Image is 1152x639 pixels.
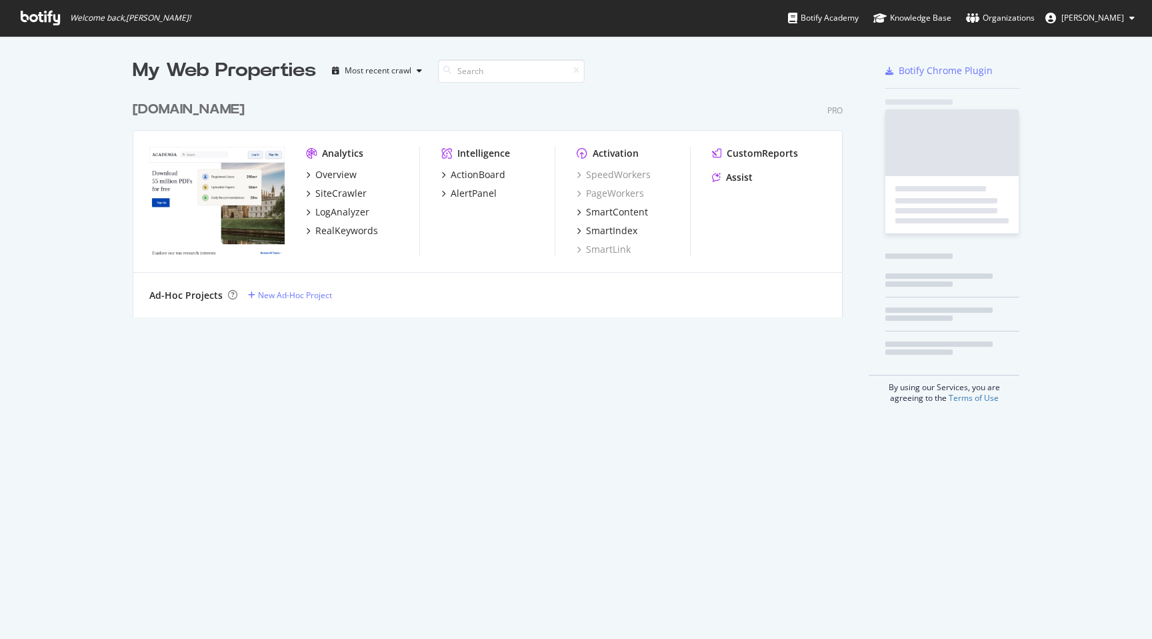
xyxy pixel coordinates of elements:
a: SiteCrawler [306,187,367,200]
div: Ad-Hoc Projects [149,289,223,302]
input: Search [438,59,585,83]
button: [PERSON_NAME] [1035,7,1145,29]
a: [DOMAIN_NAME] [133,100,250,119]
div: My Web Properties [133,57,316,84]
a: Assist [712,171,753,184]
div: Botify Chrome Plugin [899,64,993,77]
a: PageWorkers [577,187,644,200]
div: AlertPanel [451,187,497,200]
button: Most recent crawl [327,60,427,81]
a: Botify Chrome Plugin [885,64,993,77]
a: LogAnalyzer [306,205,369,219]
div: grid [133,84,853,317]
div: Pro [827,105,843,116]
div: Most recent crawl [345,67,411,75]
a: CustomReports [712,147,798,160]
div: By using our Services, you are agreeing to the [869,375,1019,404]
div: ActionBoard [451,168,505,181]
div: SiteCrawler [315,187,367,200]
a: RealKeywords [306,224,378,237]
div: Organizations [966,11,1035,25]
div: Analytics [322,147,363,160]
div: Knowledge Base [873,11,951,25]
a: SmartIndex [577,224,637,237]
div: LogAnalyzer [315,205,369,219]
span: Daniel Chen [1061,12,1124,23]
a: SpeedWorkers [577,168,651,181]
div: [DOMAIN_NAME] [133,100,245,119]
div: SmartIndex [586,224,637,237]
div: CustomReports [727,147,798,160]
div: Botify Academy [788,11,859,25]
a: New Ad-Hoc Project [248,289,332,301]
a: ActionBoard [441,168,505,181]
a: AlertPanel [441,187,497,200]
a: Terms of Use [949,392,999,404]
span: Welcome back, [PERSON_NAME] ! [70,13,191,23]
div: Intelligence [457,147,510,160]
div: Assist [726,171,753,184]
div: Overview [315,168,357,181]
div: SmartContent [586,205,648,219]
a: Overview [306,168,357,181]
div: RealKeywords [315,224,378,237]
a: SmartContent [577,205,648,219]
div: Activation [593,147,639,160]
a: SmartLink [577,243,631,256]
div: New Ad-Hoc Project [258,289,332,301]
img: academia.edu [149,147,285,255]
